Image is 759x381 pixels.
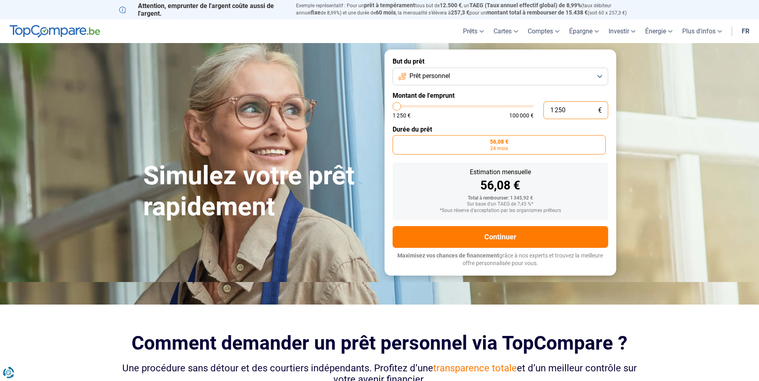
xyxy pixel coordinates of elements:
span: 1 250 € [393,113,411,118]
label: But du prêt [393,58,608,65]
span: 100 000 € [509,113,534,118]
h2: Comment demander un prêt personnel via TopCompare ? [119,332,640,354]
div: Sur base d'un TAEG de 7,45 %* [399,202,602,207]
span: 12.500 € [440,2,462,8]
a: Énergie [640,19,677,43]
label: Durée du prêt [393,126,608,133]
div: Total à rembourser: 1 345,92 € [399,196,602,201]
span: Prêt personnel [409,72,450,80]
p: Exemple représentatif : Pour un tous but de , un (taux débiteur annuel de 8,99%) et une durée de ... [296,2,640,16]
a: Comptes [523,19,564,43]
a: Plus d'infos [677,19,727,43]
p: Attention, emprunter de l'argent coûte aussi de l'argent. [119,2,286,17]
button: Continuer [393,226,608,248]
img: TopCompare [10,25,100,38]
div: *Sous réserve d'acceptation par les organismes prêteurs [399,208,602,214]
a: Épargne [564,19,604,43]
span: Maximisez vos chances de financement [397,252,499,259]
button: Prêt personnel [393,68,608,85]
a: fr [737,19,754,43]
span: € [598,107,602,114]
a: Prêts [458,19,489,43]
span: transparence totale [433,362,517,374]
span: TAEG (Taux annuel effectif global) de 8,99% [469,2,581,8]
div: 56,08 € [399,179,602,192]
a: Cartes [489,19,523,43]
span: prêt à tempérament [364,2,415,8]
a: Investir [604,19,640,43]
div: Estimation mensuelle [399,169,602,175]
p: grâce à nos experts et trouvez la meilleure offre personnalisée pour vous. [393,252,608,268]
h1: Simulez votre prêt rapidement [143,161,375,222]
span: montant total à rembourser de 15.438 € [486,9,588,16]
span: fixe [311,9,321,16]
span: 60 mois [376,9,396,16]
span: 56,08 € [490,139,508,144]
span: 24 mois [490,146,508,151]
span: 257,3 € [451,9,469,16]
label: Montant de l'emprunt [393,92,608,99]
